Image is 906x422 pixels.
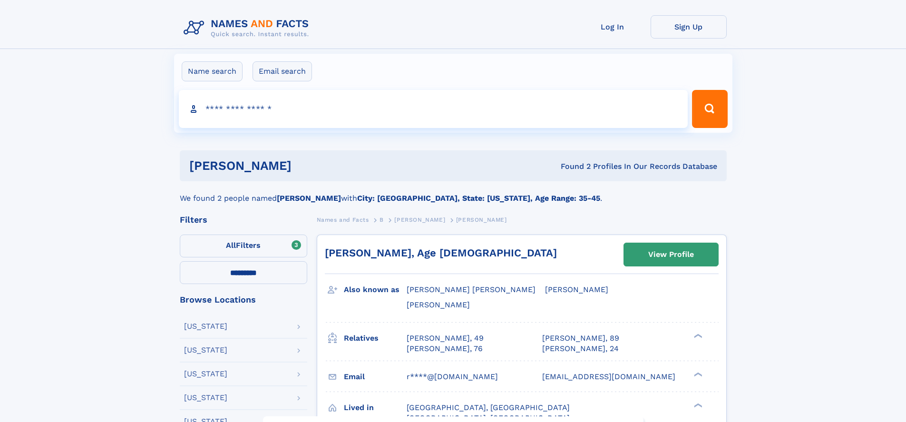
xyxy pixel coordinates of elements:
[545,285,608,294] span: [PERSON_NAME]
[180,235,307,257] label: Filters
[357,194,600,203] b: City: [GEOGRAPHIC_DATA], State: [US_STATE], Age Range: 35-45
[184,370,227,378] div: [US_STATE]
[575,15,651,39] a: Log In
[253,61,312,81] label: Email search
[189,160,426,172] h1: [PERSON_NAME]
[182,61,243,81] label: Name search
[394,216,445,223] span: [PERSON_NAME]
[344,282,407,298] h3: Also known as
[184,346,227,354] div: [US_STATE]
[180,15,317,41] img: Logo Names and Facts
[180,181,727,204] div: We found 2 people named with .
[179,90,688,128] input: search input
[394,214,445,226] a: [PERSON_NAME]
[692,371,703,377] div: ❯
[325,247,557,259] a: [PERSON_NAME], Age [DEMOGRAPHIC_DATA]
[277,194,341,203] b: [PERSON_NAME]
[180,295,307,304] div: Browse Locations
[542,372,675,381] span: [EMAIL_ADDRESS][DOMAIN_NAME]
[380,214,384,226] a: B
[344,369,407,385] h3: Email
[317,214,369,226] a: Names and Facts
[407,333,484,343] a: [PERSON_NAME], 49
[407,403,570,412] span: [GEOGRAPHIC_DATA], [GEOGRAPHIC_DATA]
[344,400,407,416] h3: Lived in
[542,343,619,354] a: [PERSON_NAME], 24
[692,333,703,339] div: ❯
[648,244,694,265] div: View Profile
[344,330,407,346] h3: Relatives
[407,343,483,354] a: [PERSON_NAME], 76
[426,161,717,172] div: Found 2 Profiles In Our Records Database
[651,15,727,39] a: Sign Up
[180,216,307,224] div: Filters
[184,394,227,402] div: [US_STATE]
[692,402,703,408] div: ❯
[456,216,507,223] span: [PERSON_NAME]
[184,323,227,330] div: [US_STATE]
[542,333,619,343] a: [PERSON_NAME], 89
[407,300,470,309] span: [PERSON_NAME]
[692,90,727,128] button: Search Button
[380,216,384,223] span: B
[407,285,536,294] span: [PERSON_NAME] [PERSON_NAME]
[226,241,236,250] span: All
[624,243,718,266] a: View Profile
